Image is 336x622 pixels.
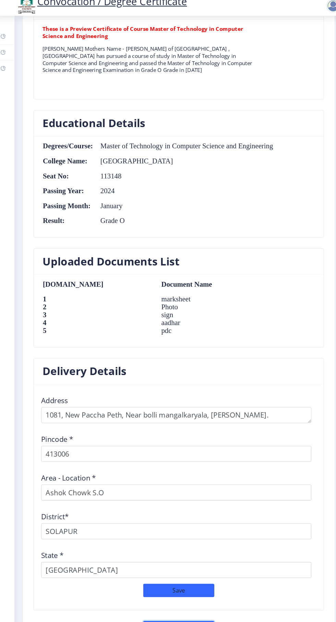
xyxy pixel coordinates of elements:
td: sign [154,310,256,318]
input: District [45,515,305,531]
th: Passing Year: [46,191,95,198]
a: Convocation / Degree Certificate [21,5,185,18]
td: marksheet [154,295,256,303]
button: Save [143,573,212,586]
th: Result: [46,220,95,227]
p: [PERSON_NAME] Mothers Name - [PERSON_NAME] of [GEOGRAPHIC_DATA] , [GEOGRAPHIC_DATA] has pursued a... [46,54,256,82]
th: 2 [46,303,154,310]
th: 4 [46,318,154,325]
th: Passing Month: [46,205,95,213]
td: January [95,205,269,213]
td: Photo [154,303,256,310]
td: aadhar [154,318,256,325]
input: Area - Location [45,478,305,493]
th: Degrees/Course: [46,148,95,155]
th: [DOMAIN_NAME] [46,281,154,288]
label: Address [45,394,71,400]
td: Document Name [154,281,256,288]
th: 1 [46,295,154,303]
h3: Delivery Details [46,362,127,375]
th: Seat No: [46,176,95,184]
label: District* [45,506,72,512]
td: [GEOGRAPHIC_DATA] [95,162,269,170]
input: State [45,552,305,568]
input: Pincode [45,440,305,456]
td: pdc [154,325,256,333]
th: 5 [46,325,154,333]
h3: Uploaded Documents List [46,256,178,270]
b: These is a Preview Certificate of Course Master of Technology in Computer Science and Engineering [46,35,240,49]
label: Pincode * [45,431,76,438]
td: Grade O [95,220,269,227]
td: Master of Technology in Computer Science and Engineering [95,148,269,155]
img: logo [21,1,41,25]
label: State * [45,543,67,550]
th: 3 [46,310,154,318]
h3: Educational Details [46,123,145,136]
th: College Name: [46,162,95,170]
label: Area - Location * [45,468,98,475]
td: 2024 [95,191,269,198]
td: 113148 [95,176,269,184]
